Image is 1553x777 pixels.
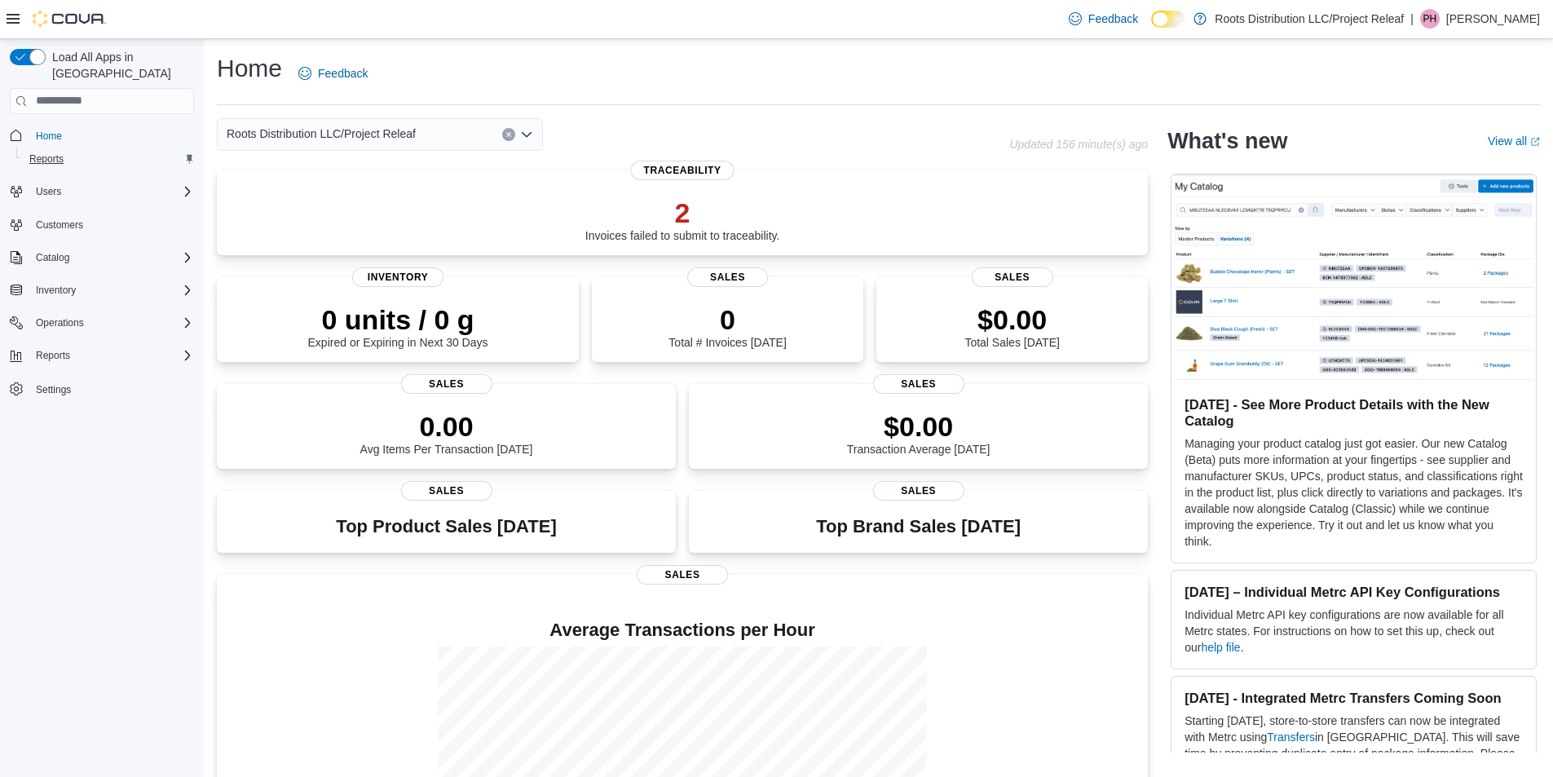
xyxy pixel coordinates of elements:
span: PH [1423,9,1437,29]
p: 0.00 [360,410,533,443]
div: Invoices failed to submit to traceability. [585,196,780,242]
span: Operations [36,316,84,329]
span: Roots Distribution LLC/Project Releaf [227,124,416,143]
button: Inventory [29,280,82,300]
span: Dark Mode [1151,28,1152,29]
span: Operations [29,313,194,333]
span: Users [36,185,61,198]
p: $0.00 [847,410,990,443]
a: Feedback [1062,2,1145,35]
div: Total Sales [DATE] [964,303,1059,349]
span: Sales [637,565,728,585]
input: Dark Mode [1151,11,1185,28]
button: Operations [29,313,90,333]
span: Inventory [29,280,194,300]
button: Operations [3,311,201,334]
span: Users [29,182,194,201]
span: Reports [29,346,194,365]
span: Sales [873,374,964,394]
p: Individual Metrc API key configurations are now available for all Metrc states. For instructions ... [1185,607,1523,656]
img: Cova [33,11,106,27]
span: Customers [29,214,194,235]
svg: External link [1530,137,1540,147]
p: $0.00 [964,303,1059,336]
p: 2 [585,196,780,229]
h3: Top Brand Sales [DATE] [816,517,1021,536]
div: Expired or Expiring in Next 30 Days [308,303,488,349]
button: Inventory [3,279,201,302]
button: Users [29,182,68,201]
div: Patrick Harris [1420,9,1440,29]
div: Avg Items Per Transaction [DATE] [360,410,533,456]
span: Home [29,126,194,146]
span: Sales [873,481,964,501]
button: Clear input [502,128,515,141]
h1: Home [217,52,282,85]
span: Catalog [36,251,69,264]
button: Reports [29,346,77,365]
div: Transaction Average [DATE] [847,410,990,456]
p: 0 [668,303,786,336]
h3: [DATE] - Integrated Metrc Transfers Coming Soon [1185,690,1523,706]
span: Reports [29,152,64,166]
span: Inventory [352,267,443,287]
button: Catalog [3,246,201,269]
button: Open list of options [520,128,533,141]
button: Reports [16,148,201,170]
a: Transfers [1267,731,1315,744]
span: Settings [36,383,71,396]
span: Catalog [29,248,194,267]
a: Settings [29,380,77,400]
a: Home [29,126,68,146]
a: Reports [23,149,70,169]
p: [PERSON_NAME] [1446,9,1540,29]
h4: Average Transactions per Hour [230,620,1135,640]
nav: Complex example [10,117,194,444]
a: Feedback [292,57,374,90]
span: Reports [23,149,194,169]
span: Sales [687,267,769,287]
a: help file [1201,641,1240,654]
h2: What's new [1167,128,1287,154]
span: Traceability [631,161,735,180]
p: 0 units / 0 g [308,303,488,336]
button: Catalog [29,248,76,267]
div: Total # Invoices [DATE] [668,303,786,349]
span: Sales [401,481,492,501]
span: Sales [401,374,492,394]
h3: [DATE] - See More Product Details with the New Catalog [1185,396,1523,429]
p: Roots Distribution LLC/Project Releaf [1215,9,1404,29]
button: Users [3,180,201,203]
span: Load All Apps in [GEOGRAPHIC_DATA] [46,49,194,82]
h3: [DATE] – Individual Metrc API Key Configurations [1185,584,1523,600]
span: Customers [36,219,83,232]
p: Updated 156 minute(s) ago [1009,138,1148,151]
span: Reports [36,349,70,362]
span: Feedback [1088,11,1138,27]
a: Customers [29,215,90,235]
button: Home [3,124,201,148]
a: View allExternal link [1488,135,1540,148]
p: | [1410,9,1414,29]
span: Feedback [318,65,368,82]
button: Reports [3,344,201,367]
button: Settings [3,377,201,400]
h3: Top Product Sales [DATE] [336,517,556,536]
button: Customers [3,213,201,236]
span: Home [36,130,62,143]
span: Sales [972,267,1053,287]
p: Managing your product catalog just got easier. Our new Catalog (Beta) puts more information at yo... [1185,435,1523,550]
span: Settings [29,378,194,399]
span: Inventory [36,284,76,297]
